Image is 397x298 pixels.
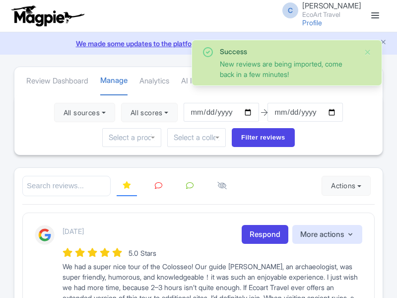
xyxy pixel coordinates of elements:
input: Filter reviews [232,128,295,147]
div: New reviews are being imported, come back in a few minutes! [220,59,356,79]
input: Search reviews... [22,176,111,196]
a: C [PERSON_NAME] EcoArt Travel [276,2,361,18]
button: All scores [121,103,178,123]
a: AI Insights [181,68,215,95]
a: Manage [100,67,128,95]
img: logo-ab69f6fb50320c5b225c76a69d11143b.png [9,5,86,27]
a: Analytics [139,68,169,95]
input: Select a collection [174,133,219,142]
a: Respond [242,225,288,244]
a: Profile [302,18,322,27]
button: Close [364,46,372,58]
button: All sources [54,103,115,123]
span: 5.0 Stars [129,249,156,257]
a: Review Dashboard [26,68,88,95]
div: Success [220,46,356,57]
p: [DATE] [63,226,84,236]
button: Close announcement [380,37,387,49]
small: EcoArt Travel [302,11,361,18]
span: C [282,2,298,18]
button: Actions [322,176,371,196]
button: More actions [292,225,362,244]
img: Google Logo [35,225,55,245]
span: [PERSON_NAME] [302,1,361,10]
a: We made some updates to the platform. Read more about the new layout [6,38,391,49]
input: Select a product [109,133,154,142]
